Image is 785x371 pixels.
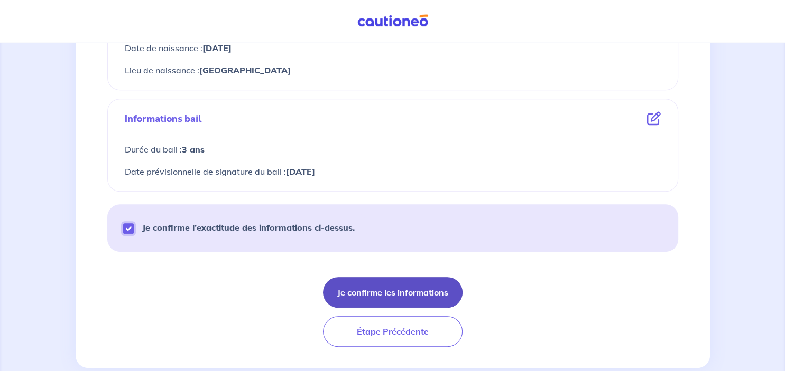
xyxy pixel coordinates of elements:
[323,316,463,347] button: Étape Précédente
[125,112,202,126] p: Informations bail
[199,65,291,75] strong: [GEOGRAPHIC_DATA]
[202,43,232,53] strong: [DATE]
[323,277,463,308] button: Je confirme les informations
[125,63,661,77] p: Lieu de naissance :
[182,144,205,155] strong: 3 ans
[353,14,432,27] img: Cautioneo
[125,41,661,55] p: Date de naissance :
[125,165,661,178] p: Date prévisionnelle de signature du bail :
[286,166,315,177] strong: [DATE]
[125,142,661,156] p: Durée du bail :
[142,222,355,233] strong: Je confirme l’exactitude des informations ci-dessus.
